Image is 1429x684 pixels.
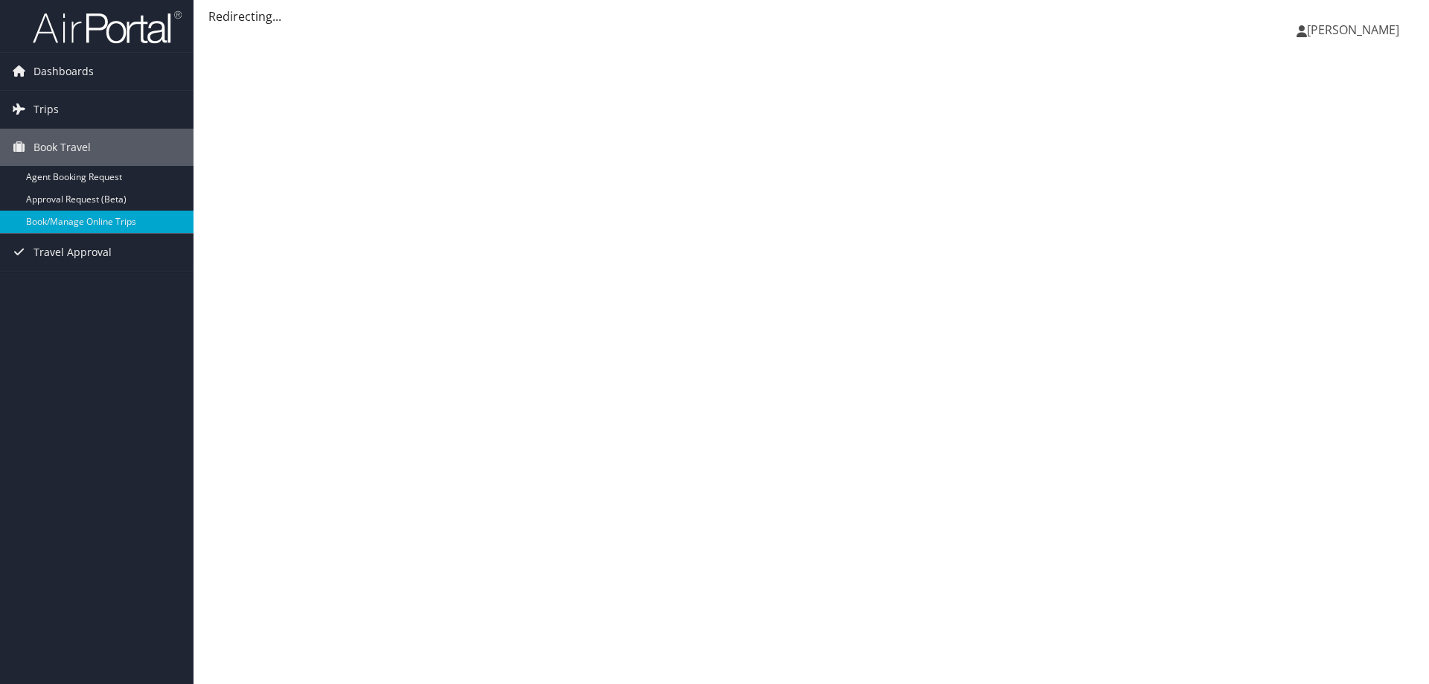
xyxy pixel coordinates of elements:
[33,10,182,45] img: airportal-logo.png
[208,7,1414,25] div: Redirecting...
[33,129,91,166] span: Book Travel
[33,234,112,271] span: Travel Approval
[1297,7,1414,52] a: [PERSON_NAME]
[33,91,59,128] span: Trips
[33,53,94,90] span: Dashboards
[1307,22,1399,38] span: [PERSON_NAME]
